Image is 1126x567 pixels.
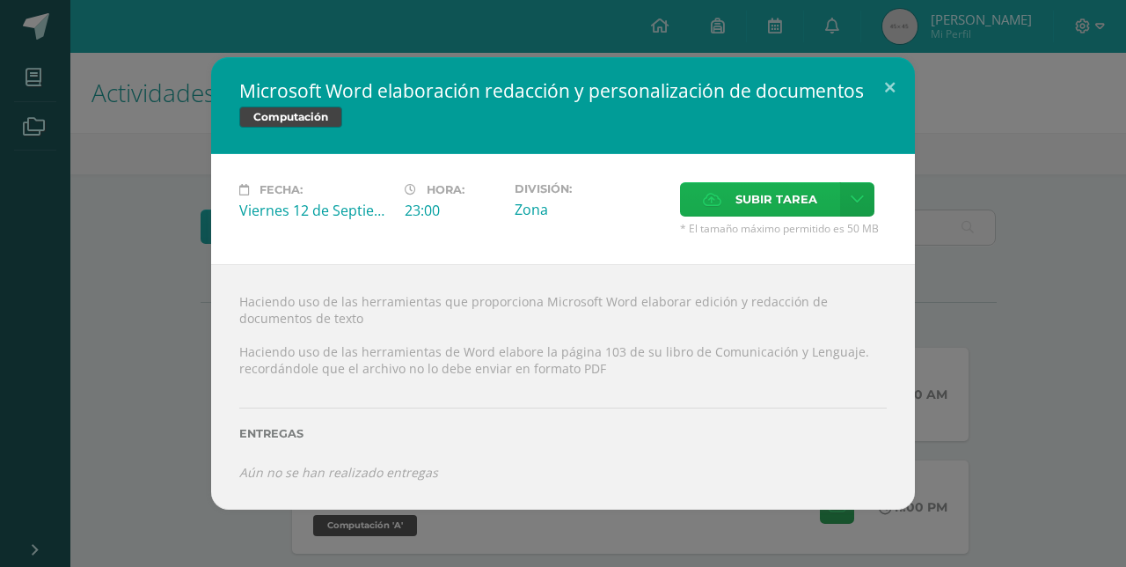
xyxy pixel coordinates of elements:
div: Haciendo uso de las herramientas que proporciona Microsoft Word elaborar edición y redacción de d... [211,264,915,509]
span: Subir tarea [735,183,817,216]
button: Close (Esc) [865,57,915,117]
span: Computación [239,107,342,128]
label: Entregas [239,427,887,440]
div: Zona [515,200,666,219]
h2: Microsoft Word elaboración redacción y personalización de documentos [239,78,887,103]
label: División: [515,182,666,195]
span: * El tamaño máximo permitido es 50 MB [680,221,887,236]
i: Aún no se han realizado entregas [239,464,438,481]
span: Hora: [427,183,464,196]
div: Viernes 12 de Septiembre [239,201,391,220]
span: Fecha: [260,183,303,196]
div: 23:00 [405,201,501,220]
